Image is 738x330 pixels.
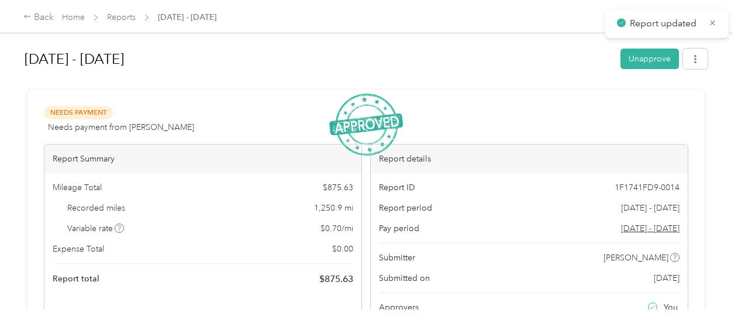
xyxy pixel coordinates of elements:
[25,45,612,73] h1: Aug 1 - 31, 2025
[620,49,679,69] button: Unapprove
[621,202,680,214] span: [DATE] - [DATE]
[323,181,353,194] span: $ 875.63
[320,222,353,235] span: $ 0.70 / mi
[67,202,125,214] span: Recorded miles
[319,272,353,286] span: $ 875.63
[673,264,738,330] iframe: Everlance-gr Chat Button Frame
[371,145,688,173] div: Report details
[654,272,680,284] span: [DATE]
[329,94,403,156] img: ApprovedStamp
[67,222,125,235] span: Variable rate
[44,145,361,173] div: Report Summary
[53,181,102,194] span: Mileage Total
[379,222,419,235] span: Pay period
[48,121,194,133] span: Needs payment from [PERSON_NAME]
[44,106,113,119] span: Needs Payment
[603,252,668,264] span: [PERSON_NAME]
[379,272,430,284] span: Submitted on
[621,222,680,235] span: Go to pay period
[379,252,415,264] span: Submitter
[23,11,54,25] div: Back
[107,12,136,22] a: Reports
[53,273,99,285] span: Report total
[615,181,680,194] span: 1F1741FD9-0014
[379,202,432,214] span: Report period
[62,12,85,22] a: Home
[379,181,415,194] span: Report ID
[53,243,104,255] span: Expense Total
[158,11,216,23] span: [DATE] - [DATE]
[664,301,678,314] span: You
[630,16,700,31] p: Report updated
[314,202,353,214] span: 1,250.9 mi
[379,301,419,314] span: Approvers
[332,243,353,255] span: $ 0.00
